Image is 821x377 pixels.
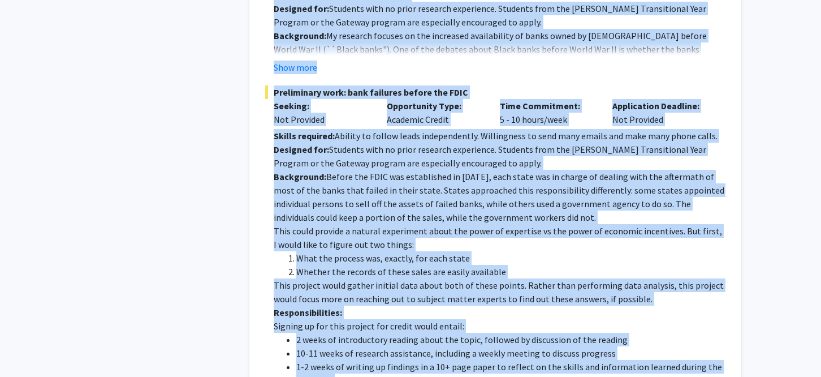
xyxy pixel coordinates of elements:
div: Not Provided [274,113,370,126]
li: Whether the records of these sales are easily available [296,265,725,279]
p: Opportunity Type: [387,99,483,113]
p: This project would gather initial data about both of these points. Rather than performing data an... [274,279,725,306]
li: 2 weeks of introductory reading about the topic, followed by discussion of the reading [296,333,725,346]
p: Application Deadline: [612,99,708,113]
p: Seeking: [274,99,370,113]
li: 10-11 weeks of research assistance, including a weekly meeting to discuss progress [296,346,725,360]
div: Academic Credit [378,99,491,126]
strong: Responsibilities: [274,307,342,318]
div: Not Provided [604,99,717,126]
div: 5 - 10 hours/week [491,99,604,126]
p: Ability to follow leads independently. Willingness to send many emails and make many phone calls. [274,129,725,143]
button: Show more [274,61,317,74]
p: My research focuses on the increased availability of banks owned by [DEMOGRAPHIC_DATA] before Wor... [274,29,725,83]
p: Students with no prior research experience. Students from the [PERSON_NAME] Transitional Year Pro... [274,143,725,170]
p: This could provide a natural experiment about the power of expertise vs the power of economic inc... [274,224,725,251]
strong: Designed for: [274,144,329,155]
p: Students with no prior research experience. Students from the [PERSON_NAME] Transitional Year Pro... [274,2,725,29]
strong: Background: [274,30,326,41]
li: What the process was, exactly, for each state [296,251,725,265]
iframe: Chat [8,326,48,369]
p: Before the FDIC was established in [DATE], each state was in charge of dealing with the aftermath... [274,170,725,224]
span: Preliminary work: bank failures before the FDIC [265,85,725,99]
strong: Designed for: [274,3,329,14]
strong: Skills required: [274,130,335,142]
p: Time Commitment: [500,99,596,113]
strong: Background: [274,171,326,182]
p: Signing up for this project for credit would entail: [274,319,725,333]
